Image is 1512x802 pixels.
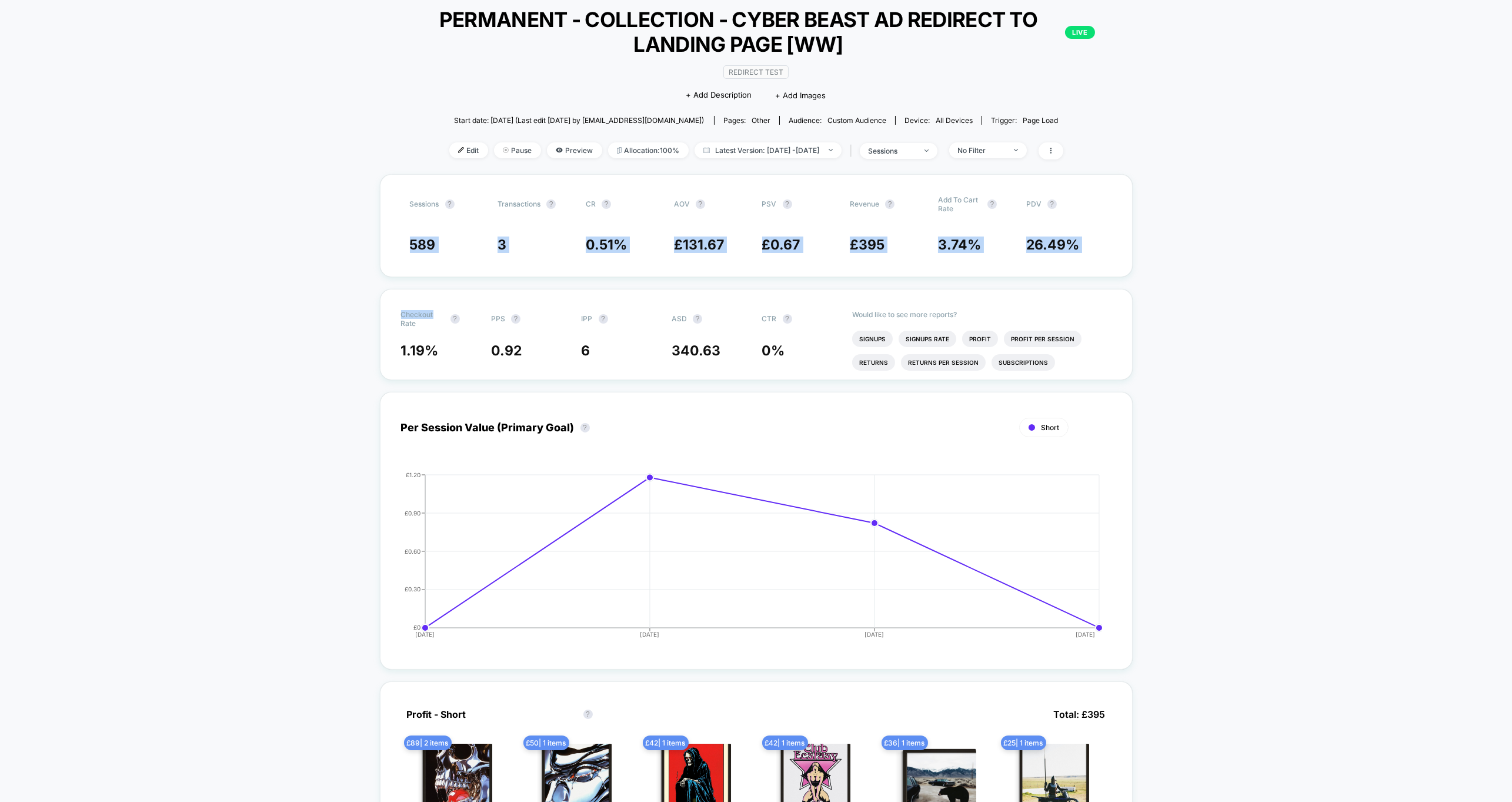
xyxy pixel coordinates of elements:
span: PPS [491,314,505,323]
span: | [847,142,860,159]
button: ? [450,314,460,324]
span: Pause [494,142,541,158]
li: Returns Per Session [901,354,986,371]
span: 0.51 % [586,237,627,253]
img: edit [458,147,464,153]
button: ? [693,314,702,324]
span: 26.49 % [1026,237,1079,253]
span: Revenue [850,199,879,208]
div: Trigger: [991,116,1058,125]
span: Checkout Rate [401,310,445,328]
li: Profit Per Session [1004,331,1082,347]
li: Signups [852,331,893,347]
div: sessions [869,147,916,155]
span: 3 [498,237,506,253]
span: 6 [582,342,590,359]
img: end [503,147,509,153]
span: 131.67 [683,237,724,253]
span: Allocation: 100% [608,142,689,158]
button: ? [783,314,792,324]
span: £ 42 | 1 items [643,736,689,750]
span: 0.67 [771,237,800,253]
span: Latest Version: [DATE] - [DATE] [695,142,842,158]
span: CR [586,199,596,208]
span: Custom Audience [827,116,886,125]
span: £ [674,237,724,253]
span: Sessions [410,199,439,208]
tspan: £0.90 [405,509,420,516]
tspan: [DATE] [865,631,884,638]
span: ASD [672,314,687,323]
button: ? [602,199,611,209]
span: + Add Images [776,91,826,100]
tspan: £0.30 [405,585,420,593]
span: all devices [936,116,973,125]
div: Pages: [723,116,770,125]
span: 395 [859,237,884,253]
span: Preview [547,142,602,158]
button: ? [546,199,556,209]
span: PSV [762,199,777,208]
tspan: £1.20 [406,471,420,478]
tspan: £0 [413,624,420,631]
span: £ 36 | 1 items [882,736,928,750]
span: £ 42 | 1 items [762,736,808,750]
li: Subscriptions [992,354,1055,371]
button: ? [885,199,894,209]
img: end [829,149,833,151]
li: Profit [962,331,998,347]
button: ? [987,199,997,209]
span: Edit [449,142,488,158]
button: ? [1047,199,1057,209]
span: CTR [762,314,777,323]
span: Total: £ 395 [1048,703,1112,726]
p: Would like to see more reports? [852,310,1112,319]
div: PER_SESSION_VALUE [389,472,1100,648]
span: Start date: [DATE] (Last edit [DATE] by [EMAIL_ADDRESS][DOMAIN_NAME]) [454,116,704,125]
span: £ 25 | 1 items [1001,736,1046,750]
span: + Add Description [686,89,752,101]
img: end [1014,149,1018,151]
div: No Filter [958,146,1005,155]
span: 3.74 % [938,237,981,253]
span: £ [762,237,800,253]
span: Short [1041,423,1059,432]
span: AOV [674,199,690,208]
span: 1.19 % [401,342,439,359]
span: Device: [895,116,982,125]
button: ? [511,314,520,324]
tspan: [DATE] [640,631,659,638]
span: 0 % [762,342,785,359]
span: 0.92 [491,342,522,359]
span: other [752,116,770,125]
li: Signups Rate [899,331,956,347]
button: ? [583,710,593,719]
span: 589 [410,237,436,253]
button: ? [696,199,705,209]
button: ? [445,199,455,209]
div: Audience: [789,116,886,125]
p: LIVE [1065,26,1094,39]
span: IPP [582,314,593,323]
span: PERMANENT - COLLECTION - CYBER BEAST AD REDIRECT TO LANDING PAGE [WW] [418,7,1095,56]
span: Redirect Test [723,65,789,79]
span: Page Load [1023,116,1058,125]
button: ? [580,423,590,432]
tspan: £0.60 [405,547,420,554]
li: Returns [852,354,895,371]
span: £ [850,237,884,253]
img: calendar [703,147,710,153]
span: £ 89 | 2 items [404,736,452,750]
tspan: [DATE] [1076,631,1095,638]
tspan: [DATE] [415,631,435,638]
span: Transactions [498,199,540,208]
img: end [924,149,929,152]
button: ? [783,199,792,209]
span: Add To Cart Rate [938,195,982,213]
span: 340.63 [672,342,720,359]
button: ? [599,314,608,324]
img: rebalance [617,147,622,154]
span: PDV [1026,199,1042,208]
span: £ 50 | 1 items [523,736,569,750]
